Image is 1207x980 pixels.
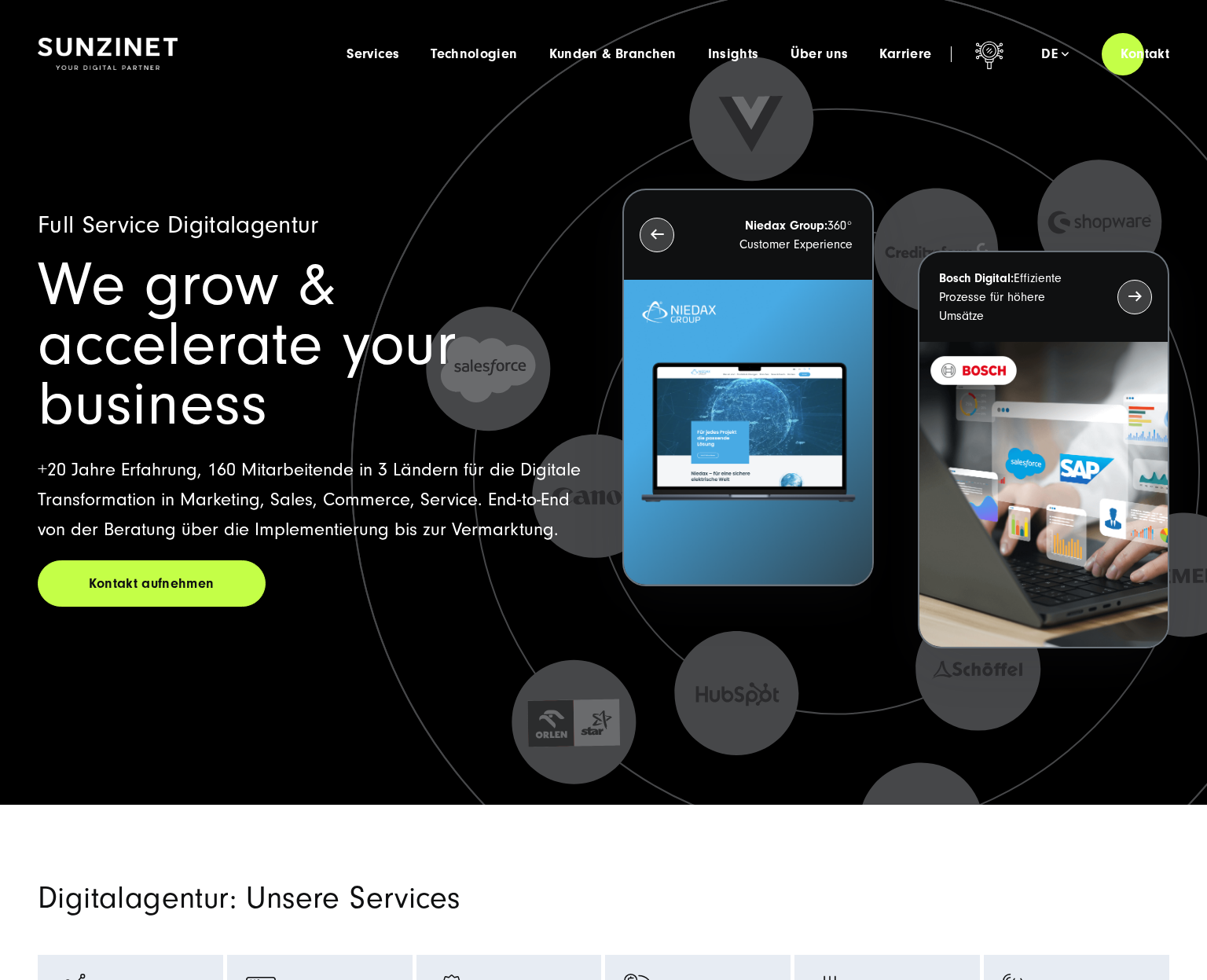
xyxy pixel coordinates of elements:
a: Karriere [879,46,931,62]
a: Technologien [431,46,517,62]
p: Effiziente Prozesse für höhere Umsätze [939,269,1089,325]
p: 360° Customer Experience [703,216,853,254]
button: Niedax Group:360° Customer Experience Letztes Projekt von Niedax. Ein Laptop auf dem die Niedax W... [622,189,874,587]
a: Services [347,46,399,62]
a: Kunden & Branchen [549,46,677,62]
a: Kontakt aufnehmen [38,560,266,607]
p: +20 Jahre Erfahrung, 160 Mitarbeitende in 3 Ländern für die Digitale Transformation in Marketing,... [38,455,585,545]
a: Über uns [791,46,849,62]
div: de [1041,46,1069,62]
img: Letztes Projekt von Niedax. Ein Laptop auf dem die Niedax Website geöffnet ist, auf blauem Hinter... [624,280,872,585]
a: Insights [708,46,759,62]
img: BOSCH - Kundeprojekt - Digital Transformation Agentur SUNZINET [919,342,1168,648]
h1: We grow & accelerate your business [38,255,585,435]
button: Bosch Digital:Effiziente Prozesse für höhere Umsätze BOSCH - Kundeprojekt - Digital Transformatio... [918,251,1169,649]
a: Kontakt [1102,31,1188,76]
img: SUNZINET Full Service Digital Agentur [38,38,178,71]
strong: Bosch Digital: [939,271,1014,285]
strong: Niedax Group: [745,218,827,233]
h2: Digitalagentur: Unsere Services [38,883,784,913]
span: Full Service Digitalagentur [38,211,319,239]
